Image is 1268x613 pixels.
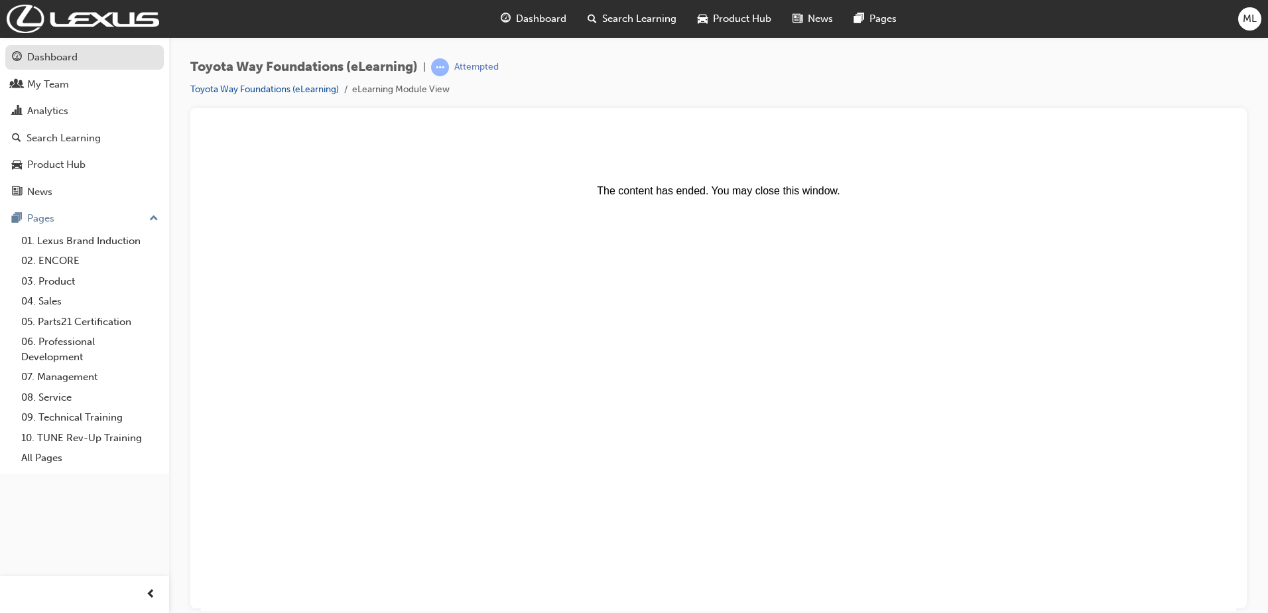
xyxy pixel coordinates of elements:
a: Search Learning [5,126,164,151]
span: news-icon [792,11,802,27]
a: 09. Technical Training [16,407,164,428]
span: pages-icon [12,213,22,225]
span: Toyota Way Foundations (eLearning) [190,60,418,75]
a: 04. Sales [16,291,164,312]
li: eLearning Module View [352,82,450,98]
span: prev-icon [146,586,156,603]
span: people-icon [12,79,22,91]
button: Pages [5,206,164,231]
a: Dashboard [5,45,164,70]
span: car-icon [698,11,708,27]
a: Toyota Way Foundations (eLearning) [190,84,339,95]
a: 05. Parts21 Certification [16,312,164,332]
a: search-iconSearch Learning [577,5,687,33]
button: ML [1238,7,1261,31]
span: chart-icon [12,105,22,117]
font: The content has ended. You may close this window. [396,53,639,64]
span: ML [1243,11,1257,27]
div: Product Hub [27,157,86,172]
a: guage-iconDashboard [490,5,577,33]
div: My Team [27,77,69,92]
div: Search Learning [27,131,101,146]
a: news-iconNews [782,5,844,33]
span: pages-icon [854,11,864,27]
a: News [5,180,164,204]
span: search-icon [588,11,597,27]
a: 06. Professional Development [16,332,164,367]
span: car-icon [12,159,22,171]
a: Product Hub [5,153,164,177]
span: guage-icon [12,52,22,64]
div: Pages [27,211,54,226]
span: News [808,11,833,27]
a: 01. Lexus Brand Induction [16,231,164,251]
div: News [27,184,52,200]
span: learningRecordVerb_ATTEMPT-icon [431,58,449,76]
a: 03. Product [16,271,164,292]
a: pages-iconPages [844,5,907,33]
span: Search Learning [602,11,676,27]
div: Analytics [27,103,68,119]
span: | [423,60,426,75]
div: Dashboard [27,50,78,65]
span: up-icon [149,210,158,228]
a: 08. Service [16,387,164,408]
a: 07. Management [16,367,164,387]
button: DashboardMy TeamAnalyticsSearch LearningProduct HubNews [5,42,164,206]
a: Analytics [5,99,164,123]
img: Trak [7,5,159,33]
div: Attempted [454,61,499,74]
a: My Team [5,72,164,97]
span: Dashboard [516,11,566,27]
a: 10. TUNE Rev-Up Training [16,428,164,448]
a: All Pages [16,448,164,468]
a: car-iconProduct Hub [687,5,782,33]
a: 02. ENCORE [16,251,164,271]
span: news-icon [12,186,22,198]
span: search-icon [12,133,21,145]
span: Product Hub [713,11,771,27]
span: Pages [869,11,897,27]
span: guage-icon [501,11,511,27]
